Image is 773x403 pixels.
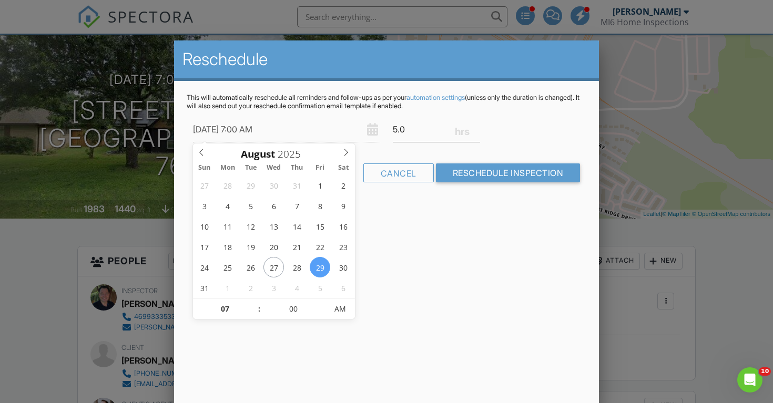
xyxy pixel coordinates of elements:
span: August 4, 2025 [217,195,238,216]
span: Tue [239,164,262,171]
input: Scroll to increment [193,298,258,319]
span: August 15, 2025 [310,216,330,236]
span: August 3, 2025 [194,195,215,216]
span: August 12, 2025 [240,216,261,236]
span: August 30, 2025 [333,257,353,277]
span: Wed [262,164,286,171]
input: Scroll to increment [275,147,310,161]
span: August 7, 2025 [287,195,307,216]
span: July 28, 2025 [217,175,238,195]
span: August 19, 2025 [240,236,261,257]
span: September 6, 2025 [333,277,353,298]
span: July 27, 2025 [194,175,215,195]
span: August 27, 2025 [263,257,284,277]
a: automation settings [406,94,465,101]
span: August 8, 2025 [310,195,330,216]
span: August 17, 2025 [194,236,215,257]
span: August 5, 2025 [240,195,261,216]
span: September 1, 2025 [217,277,238,298]
span: Thu [286,164,309,171]
span: August 13, 2025 [263,216,284,236]
span: August 18, 2025 [217,236,238,257]
span: August 31, 2025 [194,277,215,298]
span: September 2, 2025 [240,277,261,298]
span: September 4, 2025 [287,277,307,298]
span: July 31, 2025 [287,175,307,195]
span: Sat [332,164,355,171]
span: September 3, 2025 [263,277,284,298]
span: August 11, 2025 [217,216,238,236]
iframe: Intercom live chat [737,367,762,392]
span: August 1, 2025 [310,175,330,195]
span: August 21, 2025 [287,236,307,257]
span: Sun [193,164,216,171]
h2: Reschedule [182,49,591,70]
input: Scroll to increment [261,298,326,319]
span: September 5, 2025 [310,277,330,298]
span: August 14, 2025 [287,216,307,236]
span: 10 [759,367,771,376]
span: Mon [216,164,239,171]
span: August 9, 2025 [333,195,353,216]
span: July 30, 2025 [263,175,284,195]
span: : [258,298,261,319]
span: August 6, 2025 [263,195,284,216]
span: Fri [309,164,332,171]
span: August 24, 2025 [194,257,215,277]
span: August 2, 2025 [333,175,353,195]
span: August 20, 2025 [263,236,284,257]
span: August 25, 2025 [217,257,238,277]
span: August 28, 2025 [287,257,307,277]
div: Cancel [363,163,434,182]
span: August 16, 2025 [333,216,353,236]
span: July 29, 2025 [240,175,261,195]
span: August 29, 2025 [310,257,330,277]
span: Scroll to increment [241,149,275,159]
p: This will automatically reschedule all reminders and follow-ups as per your (unless only the dura... [187,94,587,110]
span: August 26, 2025 [240,257,261,277]
span: August 22, 2025 [310,236,330,257]
span: August 10, 2025 [194,216,215,236]
span: Click to toggle [326,298,354,319]
span: August 23, 2025 [333,236,353,257]
input: Reschedule Inspection [436,163,581,182]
